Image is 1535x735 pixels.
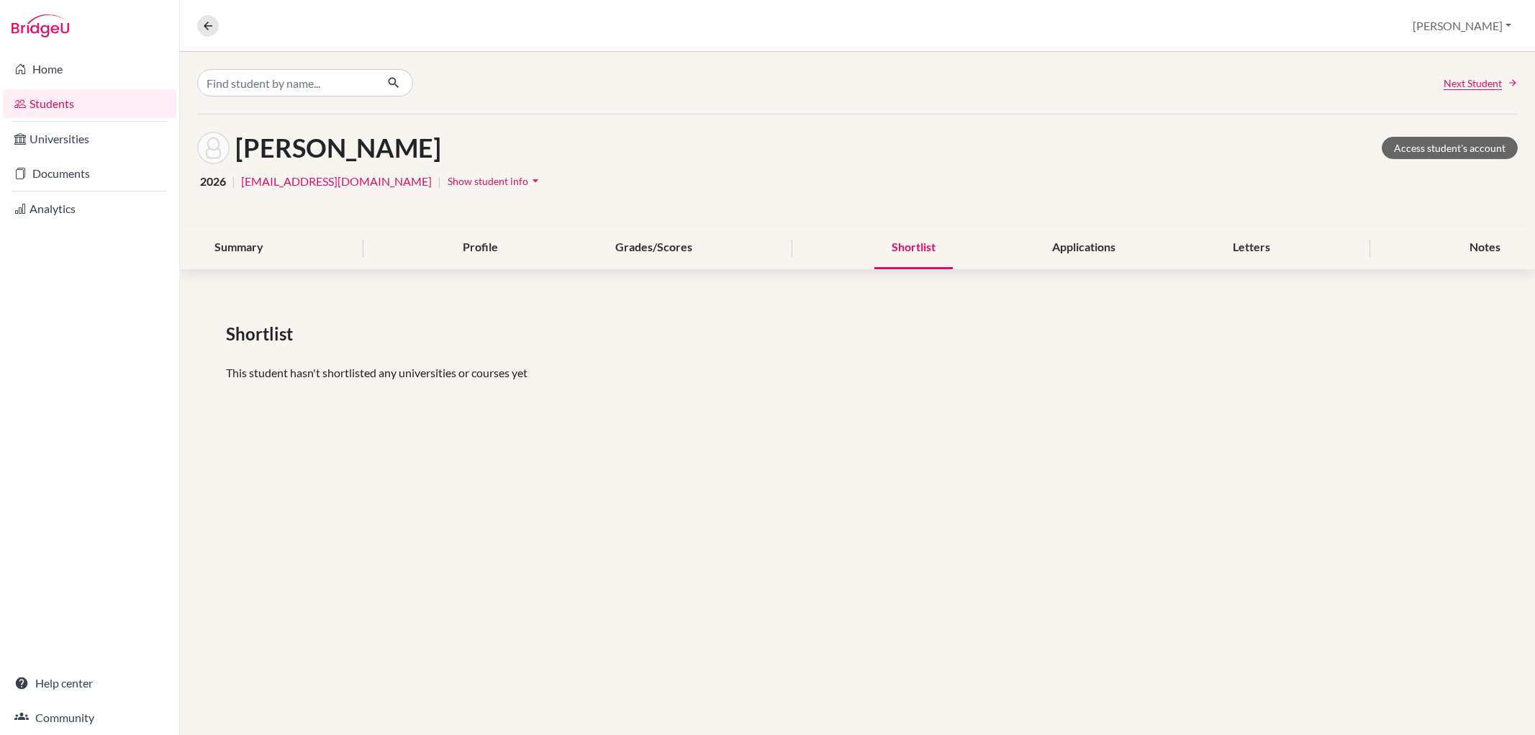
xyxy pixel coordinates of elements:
[1452,227,1518,269] div: Notes
[874,227,953,269] div: Shortlist
[226,321,299,347] span: Shortlist
[232,173,235,190] span: |
[3,669,176,698] a: Help center
[235,132,441,163] h1: [PERSON_NAME]
[445,227,515,269] div: Profile
[12,14,69,37] img: Bridge-U
[1215,227,1287,269] div: Letters
[438,173,441,190] span: |
[1406,12,1518,40] button: [PERSON_NAME]
[447,170,543,192] button: Show student infoarrow_drop_down
[448,175,528,187] span: Show student info
[241,173,432,190] a: [EMAIL_ADDRESS][DOMAIN_NAME]
[197,132,230,164] img: Hyungeon Chung's avatar
[1035,227,1133,269] div: Applications
[226,364,1489,382] p: This student hasn't shortlisted any universities or courses yet
[3,55,176,84] a: Home
[1444,76,1518,91] a: Next Student
[3,159,176,188] a: Documents
[3,703,176,732] a: Community
[528,173,543,188] i: arrow_drop_down
[1382,137,1518,159] a: Access student's account
[197,69,376,96] input: Find student by name...
[598,227,710,269] div: Grades/Scores
[3,125,176,153] a: Universities
[197,227,281,269] div: Summary
[3,194,176,223] a: Analytics
[1444,76,1502,91] span: Next Student
[3,89,176,118] a: Students
[200,173,226,190] span: 2026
